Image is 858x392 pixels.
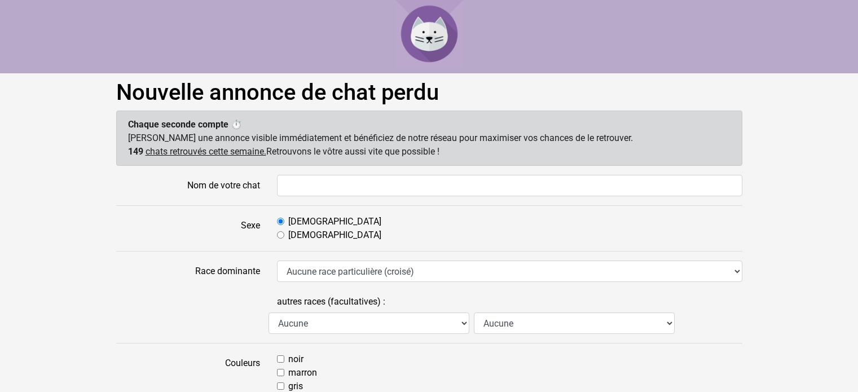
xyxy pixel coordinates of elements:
input: [DEMOGRAPHIC_DATA] [277,231,284,239]
label: Race dominante [108,261,269,282]
u: chats retrouvés cette semaine. [146,146,266,157]
label: [DEMOGRAPHIC_DATA] [288,228,381,242]
h1: Nouvelle annonce de chat perdu [116,79,742,106]
label: marron [288,366,317,380]
div: [PERSON_NAME] une annonce visible immédiatement et bénéficiez de notre réseau pour maximiser vos ... [116,111,742,166]
input: [DEMOGRAPHIC_DATA] [277,218,284,225]
label: autres races (facultatives) : [277,291,385,312]
strong: Chaque seconde compte ⏱️ [128,119,242,130]
label: noir [288,353,303,366]
label: Sexe [108,215,269,242]
label: Nom de votre chat [108,175,269,196]
span: 149 [128,146,143,157]
label: [DEMOGRAPHIC_DATA] [288,215,381,228]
